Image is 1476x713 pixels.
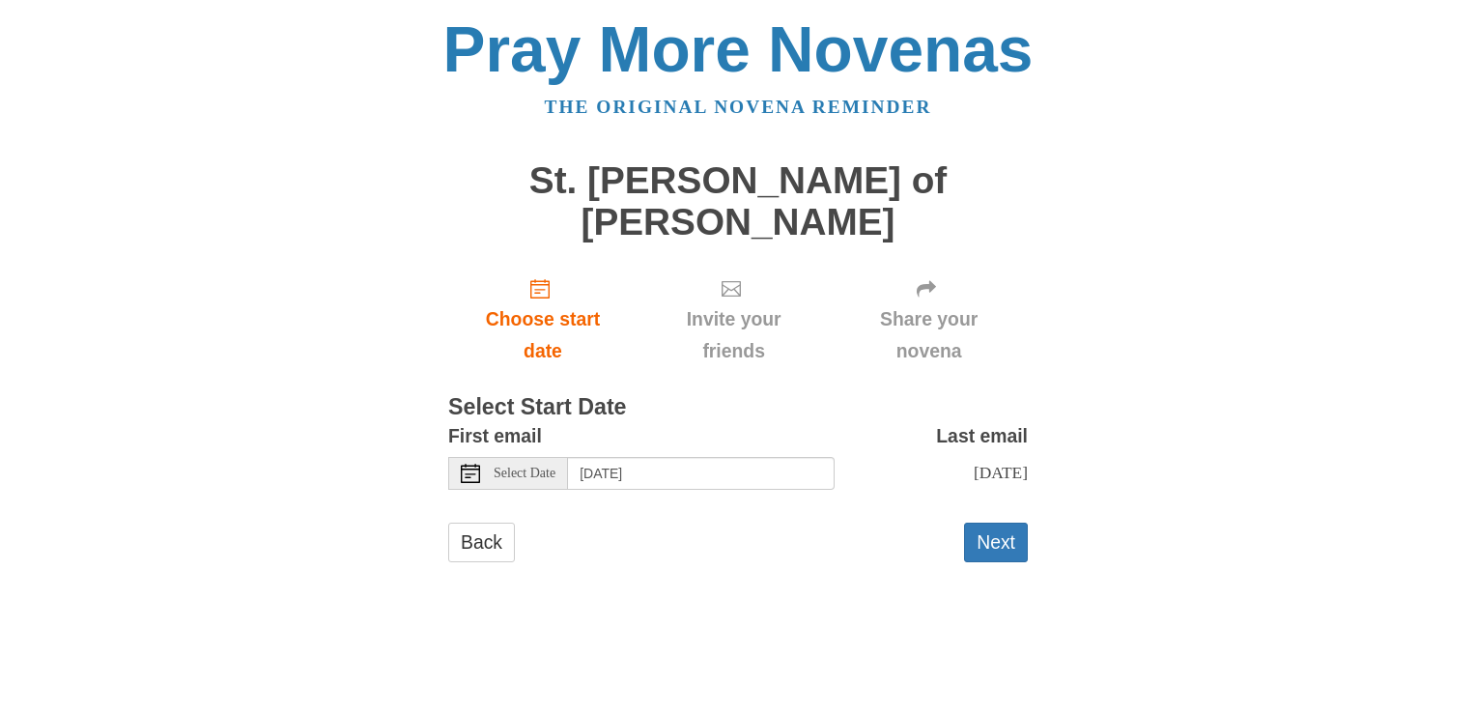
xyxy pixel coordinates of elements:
[468,303,618,367] span: Choose start date
[657,303,810,367] span: Invite your friends
[830,262,1028,377] div: Click "Next" to confirm your start date first.
[638,262,830,377] div: Click "Next" to confirm your start date first.
[448,523,515,562] a: Back
[448,395,1028,420] h3: Select Start Date
[448,420,542,452] label: First email
[448,160,1028,242] h1: St. [PERSON_NAME] of [PERSON_NAME]
[443,14,1034,85] a: Pray More Novenas
[494,467,555,480] span: Select Date
[964,523,1028,562] button: Next
[974,463,1028,482] span: [DATE]
[936,420,1028,452] label: Last email
[448,262,638,377] a: Choose start date
[849,303,1008,367] span: Share your novena
[545,97,932,117] a: The original novena reminder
